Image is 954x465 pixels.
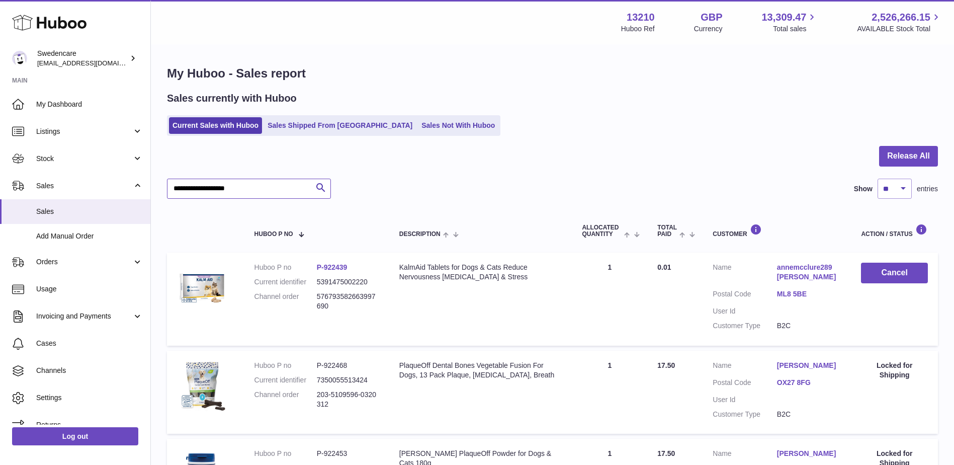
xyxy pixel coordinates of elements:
dt: Customer Type [713,321,777,331]
span: Usage [36,284,143,294]
a: Sales Shipped From [GEOGRAPHIC_DATA] [264,117,416,134]
span: Channels [36,366,143,375]
h2: Sales currently with Huboo [167,92,297,105]
button: Release All [879,146,938,167]
span: 17.50 [657,361,675,369]
span: Sales [36,181,132,191]
span: My Dashboard [36,100,143,109]
dd: B2C [777,410,841,419]
div: PlaqueOff Dental Bones Vegetable Fusion For Dogs, 13 Pack Plaque, [MEDICAL_DATA], Breath [399,361,562,380]
dt: Current identifier [254,277,317,287]
label: Show [854,184,873,194]
dd: 576793582663997690 [317,292,379,311]
dt: Channel order [254,292,317,311]
div: Action / Status [861,224,928,238]
span: Stock [36,154,132,164]
dt: Postal Code [713,378,777,390]
div: Currency [694,24,723,34]
span: Orders [36,257,132,267]
h1: My Huboo - Sales report [167,65,938,82]
img: $_57.JPG [177,263,227,313]
span: Huboo P no [254,231,293,238]
span: Returns [36,420,143,430]
dt: User Id [713,306,777,316]
dt: Postal Code [713,289,777,301]
span: AVAILABLE Stock Total [857,24,942,34]
dt: Name [713,449,777,461]
span: [EMAIL_ADDRESS][DOMAIN_NAME] [37,59,148,67]
span: entries [917,184,938,194]
span: Settings [36,393,143,403]
strong: GBP [701,11,722,24]
div: KalmAid Tablets for Dogs & Cats Reduce Nervousness [MEDICAL_DATA] & Stress [399,263,562,282]
div: Huboo Ref [621,24,655,34]
div: Swedencare [37,49,128,68]
span: Sales [36,207,143,216]
span: 17.50 [657,449,675,457]
dd: 5391475002220 [317,277,379,287]
a: [PERSON_NAME] [777,361,841,370]
a: annemcclure289 [PERSON_NAME] [777,263,841,282]
button: Cancel [861,263,928,283]
span: Total paid [657,224,677,238]
a: Sales Not With Huboo [418,117,498,134]
td: 1 [572,351,647,434]
span: Add Manual Order [36,231,143,241]
a: Current Sales with Huboo [169,117,262,134]
span: 0.01 [657,263,671,271]
dd: 203-5109596-0320312 [317,390,379,409]
td: 1 [572,253,647,345]
a: [PERSON_NAME] [777,449,841,458]
dt: User Id [713,395,777,405]
dd: P-922453 [317,449,379,458]
dt: Name [713,263,777,284]
a: P-922439 [317,263,348,271]
a: Log out [12,427,138,445]
div: Customer [713,224,841,238]
img: gemma.horsfield@swedencare.co.uk [12,51,27,66]
span: 13,309.47 [761,11,806,24]
span: Cases [36,339,143,348]
dt: Current identifier [254,375,317,385]
a: 13,309.47 Total sales [761,11,818,34]
dd: B2C [777,321,841,331]
span: Description [399,231,441,238]
dt: Customer Type [713,410,777,419]
dt: Huboo P no [254,449,317,458]
span: 2,526,266.15 [872,11,930,24]
a: OX27 8FG [777,378,841,387]
a: 2,526,266.15 AVAILABLE Stock Total [857,11,942,34]
span: Total sales [773,24,818,34]
span: ALLOCATED Quantity [582,224,621,238]
img: $_57.JPG [177,361,227,411]
dt: Name [713,361,777,373]
div: Locked for Shipping [861,361,928,380]
dd: P-922468 [317,361,379,370]
dt: Huboo P no [254,263,317,272]
dt: Huboo P no [254,361,317,370]
a: ML8 5BE [777,289,841,299]
strong: 13210 [627,11,655,24]
dt: Channel order [254,390,317,409]
span: Listings [36,127,132,136]
dd: 7350055513424 [317,375,379,385]
span: Invoicing and Payments [36,312,132,321]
